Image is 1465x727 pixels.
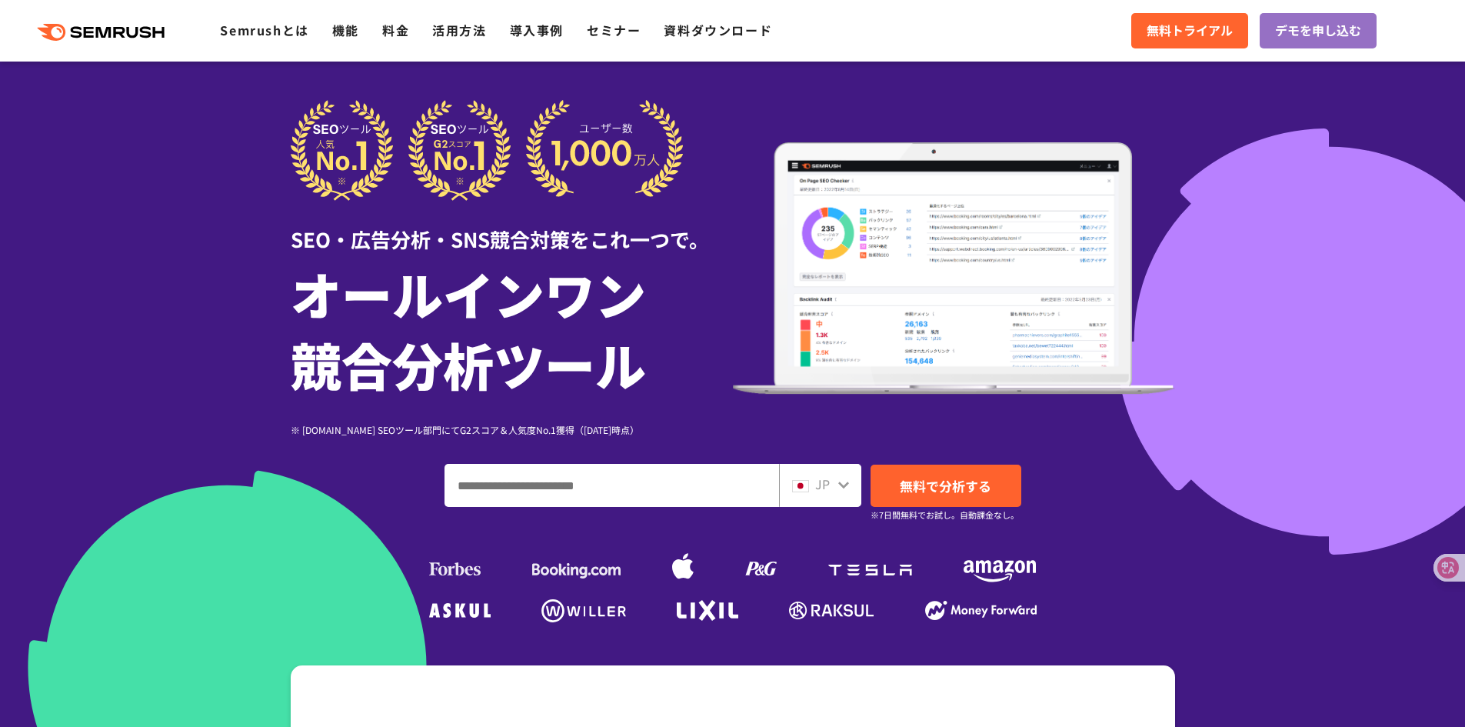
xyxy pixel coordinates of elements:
[291,201,733,254] div: SEO・広告分析・SNS競合対策をこれ一つで。
[1275,21,1361,41] span: デモを申し込む
[664,21,772,39] a: 資料ダウンロード
[291,258,733,399] h1: オールインワン 競合分析ツール
[815,475,830,493] span: JP
[445,465,778,506] input: ドメイン、キーワードまたはURLを入力してください
[332,21,359,39] a: 機能
[382,21,409,39] a: 料金
[587,21,641,39] a: セミナー
[1260,13,1377,48] a: デモを申し込む
[871,465,1021,507] a: 無料で分析する
[220,21,308,39] a: Semrushとは
[1147,21,1233,41] span: 無料トライアル
[1131,13,1248,48] a: 無料トライアル
[510,21,564,39] a: 導入事例
[871,508,1019,522] small: ※7日間無料でお試し。自動課金なし。
[432,21,486,39] a: 活用方法
[900,476,991,495] span: 無料で分析する
[291,422,733,437] div: ※ [DOMAIN_NAME] SEOツール部門にてG2スコア＆人気度No.1獲得（[DATE]時点）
